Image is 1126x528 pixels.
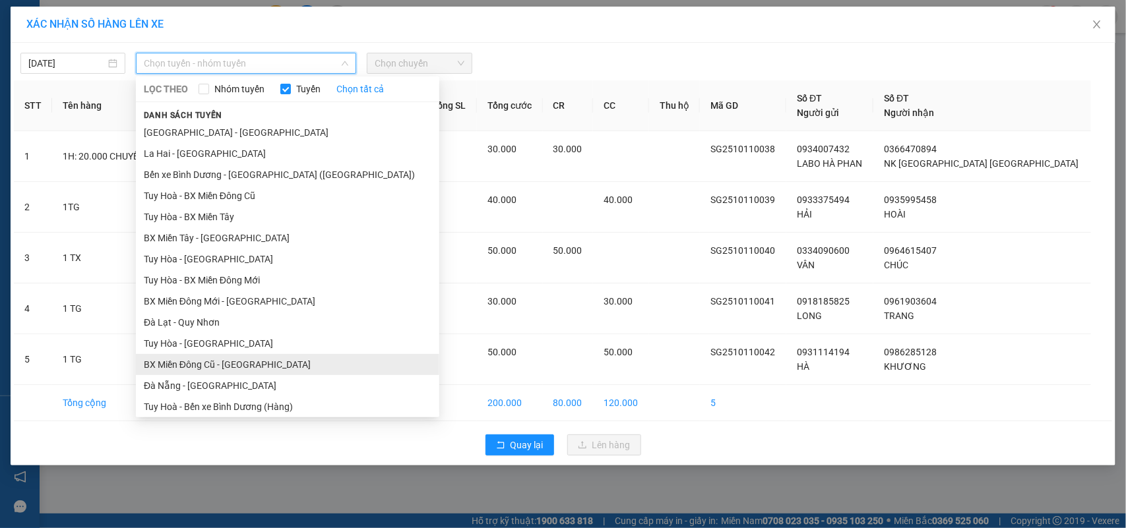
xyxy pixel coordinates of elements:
td: 5 [422,385,477,421]
span: 50.000 [553,245,582,256]
td: 1H: 20.000 CHUYỂN LA [52,131,170,182]
td: 80.000 [543,385,594,421]
li: La Hai - [GEOGRAPHIC_DATA] [136,143,439,164]
th: CR [543,80,594,131]
span: HẢI [797,209,812,220]
span: HOÀI [884,209,906,220]
span: 40.000 [604,194,633,205]
li: BX Miền Đông Cũ - [GEOGRAPHIC_DATA] [136,354,439,375]
span: KHƯƠNG [884,361,926,372]
td: 4 [14,283,52,334]
span: SG2510110038 [710,144,775,154]
li: [GEOGRAPHIC_DATA] - [GEOGRAPHIC_DATA] [136,122,439,143]
input: 11/10/2025 [28,56,106,71]
td: 2 [14,182,52,233]
li: Tuy Hòa - [GEOGRAPHIC_DATA] [136,333,439,354]
span: 0918185825 [797,296,850,307]
span: 0931114194 [797,347,850,357]
span: Danh sách tuyến [136,109,230,121]
span: 30.000 [487,144,516,154]
th: Mã GD [700,80,786,131]
span: XÁC NHẬN SỐ HÀNG LÊN XE [26,18,164,30]
span: 0934007432 [797,144,850,154]
th: Tổng cước [477,80,543,131]
li: Tuy Hòa - BX Miền Tây [136,206,439,227]
span: Nhóm tuyến [209,82,270,96]
span: Số ĐT [797,93,822,103]
span: LỌC THEO [144,82,188,96]
li: Đà Nẵng - [GEOGRAPHIC_DATA] [136,375,439,396]
span: rollback [496,440,505,451]
span: close [1092,19,1102,30]
li: Bến xe Bình Dương - [GEOGRAPHIC_DATA] ([GEOGRAPHIC_DATA]) [136,164,439,185]
span: 0961903604 [884,296,937,307]
span: 0986285128 [884,347,937,357]
span: 30.000 [553,144,582,154]
td: 1 TX [52,233,170,283]
span: 50.000 [487,347,516,357]
span: 50.000 [487,245,516,256]
span: 0334090600 [797,245,850,256]
td: 5 [14,334,52,385]
th: STT [14,80,52,131]
span: CHÚC [884,260,908,270]
th: Tên hàng [52,80,170,131]
td: 1 TG [52,334,170,385]
td: 5 [700,385,786,421]
button: Close [1079,7,1115,44]
span: HÀ [797,361,809,372]
span: NK [GEOGRAPHIC_DATA] [GEOGRAPHIC_DATA] [884,158,1079,169]
span: Quay lại [511,438,544,452]
td: 1 TG [52,283,170,334]
li: Tuy Hòa - BX Miền Đông Mới [136,270,439,291]
span: 40.000 [487,194,516,205]
li: Tuy Hoà - Bến xe Bình Dương (Hàng) [136,396,439,417]
li: Tuy Hoà - BX Miền Đông Cũ [136,185,439,206]
span: SG2510110039 [710,194,775,205]
span: 30.000 [487,296,516,307]
span: Người gửi [797,107,839,118]
th: CC [593,80,649,131]
button: rollbackQuay lại [485,434,554,455]
li: BX Miền Đông Mới - [GEOGRAPHIC_DATA] [136,291,439,312]
span: down [341,59,349,67]
span: SG2510110040 [710,245,775,256]
span: SG2510110041 [710,296,775,307]
span: Chọn chuyến [375,53,464,73]
a: Chọn tất cả [336,82,384,96]
td: 120.000 [593,385,649,421]
th: Tổng SL [422,80,477,131]
span: LONG [797,310,822,321]
span: 0964615407 [884,245,937,256]
td: Tổng cộng [52,385,170,421]
span: Người nhận [884,107,934,118]
span: 0935995458 [884,194,937,205]
span: Tuyến [291,82,326,96]
span: 0366470894 [884,144,937,154]
span: TRANG [884,310,914,321]
li: BX Miền Tây - [GEOGRAPHIC_DATA] [136,227,439,249]
span: 30.000 [604,296,633,307]
span: 0933375494 [797,194,850,205]
td: 1 [14,131,52,182]
button: uploadLên hàng [567,434,641,455]
span: 50.000 [604,347,633,357]
td: 200.000 [477,385,543,421]
td: 1TG [52,182,170,233]
span: LABO HÀ PHAN [797,158,862,169]
li: Tuy Hòa - [GEOGRAPHIC_DATA] [136,249,439,270]
th: Thu hộ [649,80,701,131]
span: SG2510110042 [710,347,775,357]
li: Đà Lạt - Quy Nhơn [136,312,439,333]
span: Chọn tuyến - nhóm tuyến [144,53,348,73]
span: VÂN [797,260,815,270]
span: Số ĐT [884,93,909,103]
td: 3 [14,233,52,283]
